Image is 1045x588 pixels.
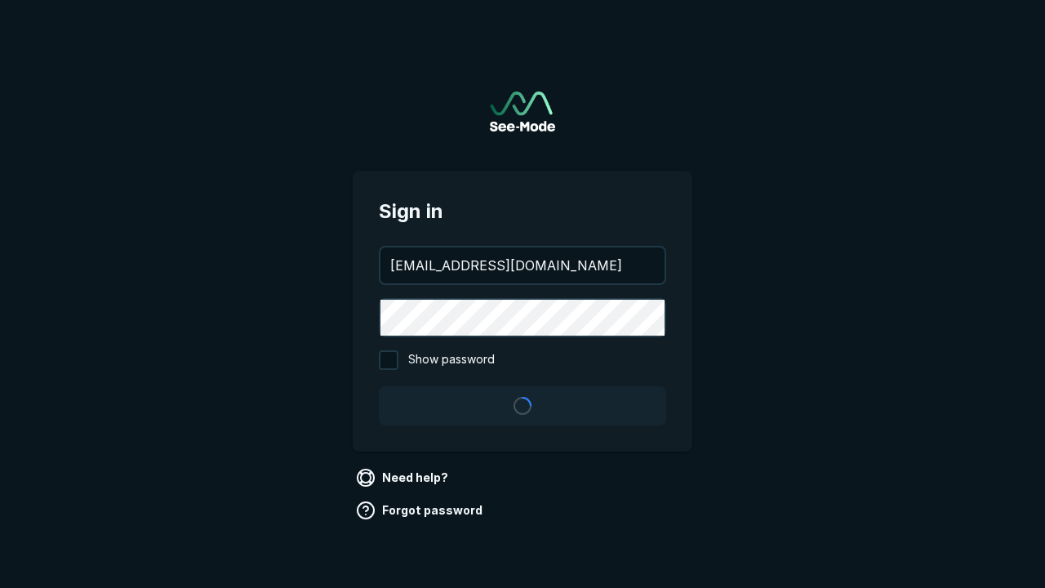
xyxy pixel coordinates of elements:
a: Need help? [353,465,455,491]
img: See-Mode Logo [490,91,555,131]
span: Show password [408,350,495,370]
a: Go to sign in [490,91,555,131]
input: your@email.com [380,247,665,283]
span: Sign in [379,197,666,226]
a: Forgot password [353,497,489,523]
